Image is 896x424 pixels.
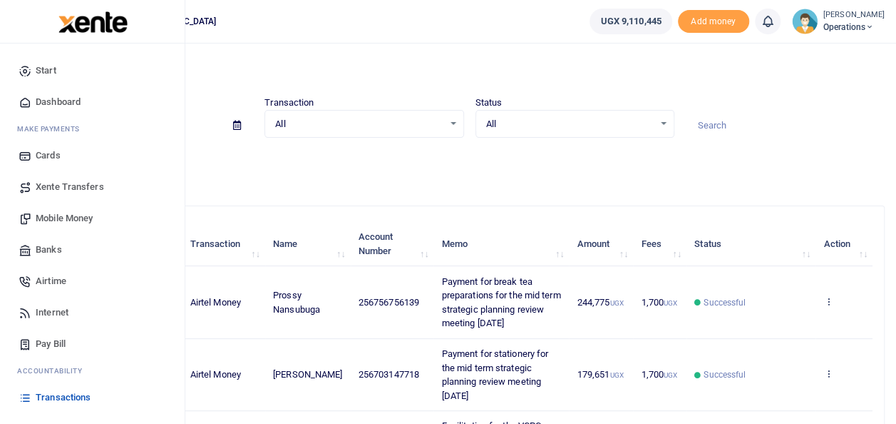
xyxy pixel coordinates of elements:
[36,274,66,288] span: Airtime
[28,365,82,376] span: countability
[36,243,62,257] span: Banks
[704,296,746,309] span: Successful
[633,222,686,266] th: Fees: activate to sort column ascending
[686,113,885,138] input: Search
[11,140,173,171] a: Cards
[641,369,677,380] span: 1,700
[11,55,173,86] a: Start
[54,155,885,170] p: Download
[823,9,885,21] small: [PERSON_NAME]
[359,297,419,308] span: 256756756139
[11,86,173,118] a: Dashboard
[11,266,173,297] a: Airtime
[36,337,66,351] span: Pay Bill
[11,203,173,234] a: Mobile Money
[264,96,314,110] label: Transaction
[359,369,419,380] span: 256703147718
[792,9,818,34] img: profile-user
[664,299,677,307] small: UGX
[433,222,569,266] th: Memo: activate to sort column ascending
[678,10,749,34] span: Add money
[11,234,173,266] a: Banks
[609,371,623,379] small: UGX
[58,11,128,33] img: logo-large
[584,9,677,34] li: Wallet ballance
[57,16,128,26] a: logo-small logo-large logo-large
[36,390,91,405] span: Transactions
[190,297,241,308] span: Airtel Money
[569,222,633,266] th: Amount: activate to sort column ascending
[36,306,68,320] span: Internet
[11,297,173,328] a: Internet
[275,117,443,131] span: All
[36,95,81,109] span: Dashboard
[589,9,671,34] a: UGX 9,110,445
[704,368,746,381] span: Successful
[265,222,351,266] th: Name: activate to sort column ascending
[273,290,320,315] span: Prossy Nansubuga
[664,371,677,379] small: UGX
[351,222,434,266] th: Account Number: activate to sort column ascending
[36,64,56,78] span: Start
[36,211,93,226] span: Mobile Money
[36,148,61,163] span: Cards
[11,171,173,203] a: Xente Transfers
[475,96,503,110] label: Status
[11,360,173,382] li: Ac
[792,9,885,34] a: profile-user [PERSON_NAME] Operations
[54,61,885,77] h4: Transactions
[190,369,241,380] span: Airtel Money
[36,180,104,194] span: Xente Transfers
[686,222,815,266] th: Status: activate to sort column ascending
[577,369,624,380] span: 179,651
[11,382,173,413] a: Transactions
[182,222,265,266] th: Transaction: activate to sort column ascending
[678,15,749,26] a: Add money
[577,297,624,308] span: 244,775
[442,348,549,401] span: Payment for stationery for the mid term strategic planning review meeting [DATE]
[678,10,749,34] li: Toup your wallet
[273,369,342,380] span: [PERSON_NAME]
[600,14,661,29] span: UGX 9,110,445
[641,297,677,308] span: 1,700
[815,222,872,266] th: Action: activate to sort column ascending
[442,276,561,329] span: Payment for break tea preparations for the mid term strategic planning review meeting [DATE]
[823,21,885,34] span: Operations
[11,328,173,360] a: Pay Bill
[486,117,654,131] span: All
[609,299,623,307] small: UGX
[11,118,173,140] li: M
[24,123,80,134] span: ake Payments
